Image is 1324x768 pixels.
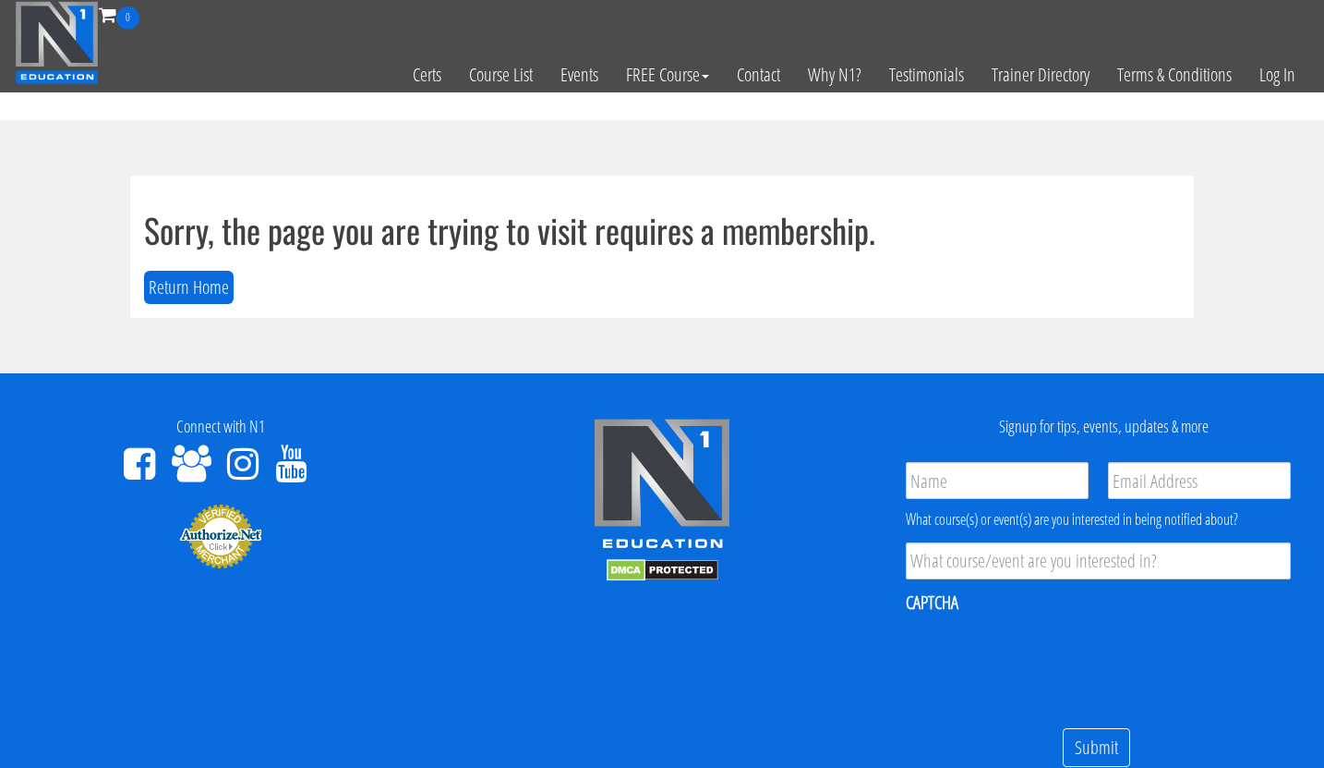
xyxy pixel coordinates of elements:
[607,559,718,581] img: DMCA.com Protection Status
[399,30,455,120] a: Certs
[116,6,139,30] span: 0
[906,508,1291,530] div: What course(s) or event(s) are you interested in being notified about?
[455,30,547,120] a: Course List
[179,503,262,569] img: Authorize.Net Merchant - Click to Verify
[906,462,1089,499] input: Name
[99,2,139,27] a: 0
[144,212,1180,249] h1: Sorry, the page you are trying to visit requires a membership.
[723,30,794,120] a: Contact
[1063,728,1130,768] input: Submit
[794,30,875,120] a: Why N1?
[1246,30,1309,120] a: Log In
[547,30,612,120] a: Events
[14,418,427,436] h4: Connect with N1
[978,30,1103,120] a: Trainer Directory
[1103,30,1246,120] a: Terms & Conditions
[906,627,1186,699] iframe: reCAPTCHA
[897,418,1310,436] h4: Signup for tips, events, updates & more
[906,591,958,615] label: CAPTCHA
[906,542,1291,579] input: What course/event are you interested in?
[1108,462,1291,499] input: Email Address
[593,418,731,555] img: n1-edu-logo
[15,1,99,84] img: n1-education
[875,30,978,120] a: Testimonials
[144,271,234,305] button: Return Home
[612,30,723,120] a: FREE Course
